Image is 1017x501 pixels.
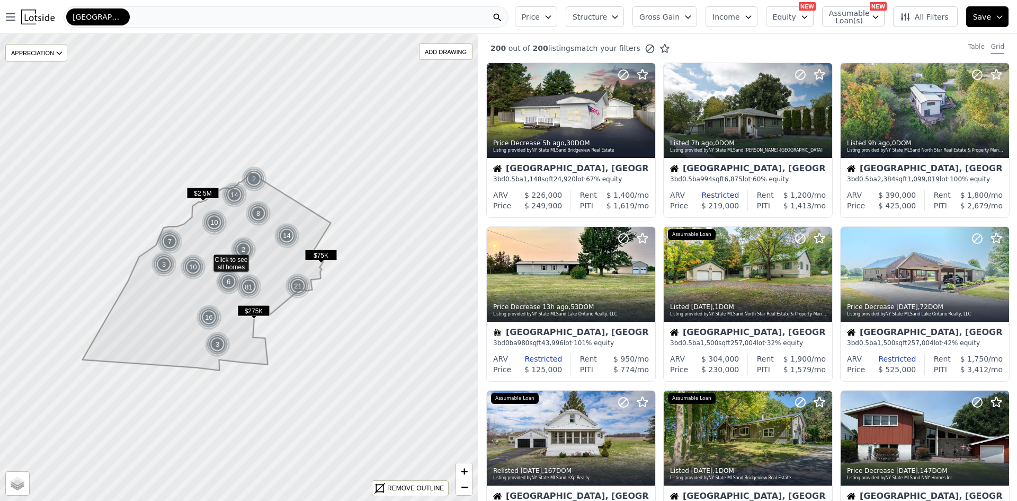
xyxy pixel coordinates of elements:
img: g1.png [180,254,206,280]
div: Restricted [508,354,562,364]
a: Listed 7h ago,0DOMListing provided byNY State MLSand [PERSON_NAME]-[GEOGRAPHIC_DATA]House[GEOGRAP... [663,63,832,218]
div: ARV [670,354,685,364]
div: Listed , 1 DOM [670,467,827,475]
div: Assumable Loan [668,229,716,241]
div: Restricted [862,354,916,364]
div: PITI [580,200,593,211]
div: Rent [757,190,774,200]
div: Price [670,200,688,211]
div: Listing provided by NY State MLS and NNY Homes Inc [847,475,1004,481]
span: 200 [490,44,506,52]
span: $ 1,413 [783,201,811,210]
span: Assumable Loan(s) [829,10,863,24]
span: 980 [518,339,530,347]
div: ARV [670,190,685,200]
div: ARV [493,354,508,364]
div: PITI [757,364,770,375]
div: Listing provided by NY State MLS and North Star Real Estate & Property Management [670,311,827,318]
div: Listed , 1 DOM [670,303,827,311]
div: ADD DRAWING [420,44,472,59]
div: 10 [201,210,227,235]
span: $ 1,400 [606,191,635,199]
time: 2025-09-28 20:53 [691,139,713,147]
div: 7 [157,229,182,254]
div: NEW [799,2,816,11]
div: /mo [951,190,1003,200]
button: All Filters [893,6,958,27]
div: Listing provided by NY State MLS and Lake Ontario Realty, LLC [847,311,1004,318]
span: 43,996 [541,339,564,347]
span: $ 125,000 [524,365,562,374]
span: match your filters [574,43,640,54]
span: 257,004 [907,339,934,347]
span: $ 230,000 [701,365,739,374]
img: House [847,328,855,337]
span: $ 249,900 [524,201,562,210]
a: Zoom in [456,463,472,479]
img: g1.png [201,210,227,235]
div: [GEOGRAPHIC_DATA], [GEOGRAPHIC_DATA] [670,328,826,339]
span: $ 2,679 [960,201,988,210]
div: Rent [934,190,951,200]
time: 2025-09-28 14:48 [542,303,568,311]
img: House [847,492,855,500]
img: g1.png [157,229,183,254]
img: g1.png [204,332,230,357]
div: Assumable Loan [491,393,539,405]
div: Price [847,364,865,375]
a: Price Decrease 13h ago,53DOMListing provided byNY State MLSand Lake Ontario Realty, LLCMobile[GEO... [486,226,655,382]
div: Price Decrease , 147 DOM [847,467,1004,475]
time: 2025-09-27 22:24 [691,303,713,311]
div: [GEOGRAPHIC_DATA], [GEOGRAPHIC_DATA] [847,328,1003,339]
div: out of listings [478,43,670,54]
span: 257,004 [730,339,757,347]
div: ARV [493,190,508,200]
span: Structure [573,12,606,22]
span: $ 304,000 [701,355,739,363]
button: Structure [566,6,624,27]
div: 3 bd 0.5 ba sqft lot · 42% equity [847,339,1003,347]
div: /mo [774,354,826,364]
div: 8 [245,201,271,226]
div: 81 [235,273,262,300]
div: Listed , 0 DOM [847,139,1004,147]
button: Equity [766,6,814,27]
time: 2025-09-26 21:54 [896,467,918,474]
div: [GEOGRAPHIC_DATA], [GEOGRAPHIC_DATA] [493,328,649,339]
span: Price [522,12,540,22]
div: 16 [196,305,221,330]
div: /mo [947,200,1003,211]
div: Rent [934,354,951,364]
span: 1,148 [523,175,541,183]
div: PITI [580,364,593,375]
span: 6,875 [724,175,742,183]
span: Save [973,12,991,22]
img: g1.png [221,182,247,208]
div: Price Decrease , 30 DOM [493,139,650,147]
div: 3 bd 0.5 ba sqft lot · 32% equity [670,339,826,347]
div: 10 [180,254,206,280]
span: 994 [700,175,712,183]
span: Equity [773,12,796,22]
div: 2 [230,237,256,262]
span: 200 [530,44,548,52]
span: $ 1,800 [960,191,988,199]
span: $ 390,000 [878,191,916,199]
div: Rent [757,354,774,364]
button: Assumable Loan(s) [822,6,885,27]
div: 3 [151,252,176,277]
div: 21 [285,274,310,299]
span: 1,500 [700,339,718,347]
img: House [847,164,855,173]
div: /mo [947,364,1003,375]
div: PITI [757,200,770,211]
div: Assumable Loan [668,393,716,405]
button: Income [706,6,757,27]
div: /mo [593,200,649,211]
div: Rent [580,190,597,200]
div: /mo [593,364,649,375]
div: 3 bd 0.5 ba sqft lot · 67% equity [493,175,649,183]
div: [GEOGRAPHIC_DATA], [GEOGRAPHIC_DATA] [847,164,1003,175]
img: g1.png [216,269,242,295]
span: All Filters [900,12,949,22]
